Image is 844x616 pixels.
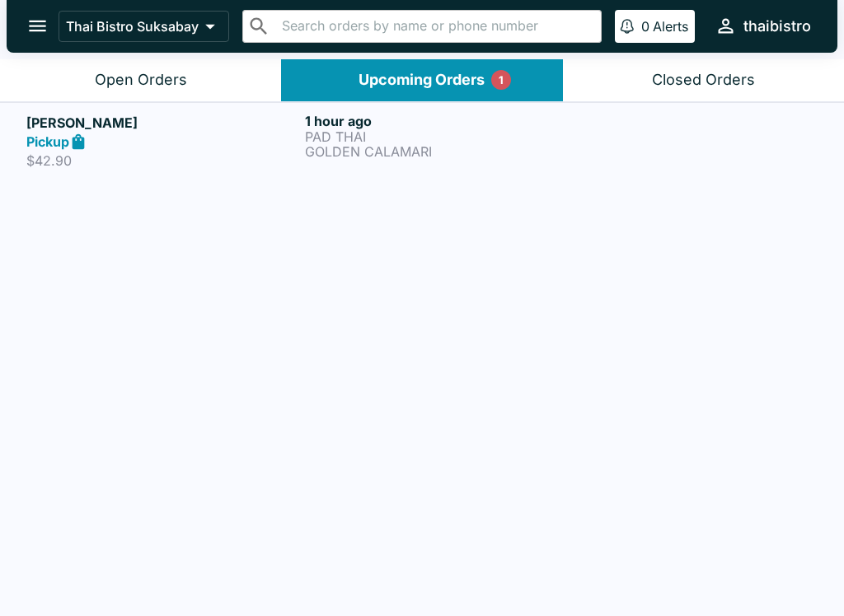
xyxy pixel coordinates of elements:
[641,18,649,35] p: 0
[499,72,504,88] p: 1
[305,129,577,144] p: PAD THAI
[59,11,229,42] button: Thai Bistro Suksabay
[359,71,485,90] div: Upcoming Orders
[26,152,298,169] p: $42.90
[708,8,818,44] button: thaibistro
[652,71,755,90] div: Closed Orders
[16,5,59,47] button: open drawer
[305,113,577,129] h6: 1 hour ago
[305,144,577,159] p: GOLDEN CALAMARI
[26,133,69,150] strong: Pickup
[653,18,688,35] p: Alerts
[66,18,199,35] p: Thai Bistro Suksabay
[95,71,187,90] div: Open Orders
[743,16,811,36] div: thaibistro
[277,15,594,38] input: Search orders by name or phone number
[26,113,298,133] h5: [PERSON_NAME]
